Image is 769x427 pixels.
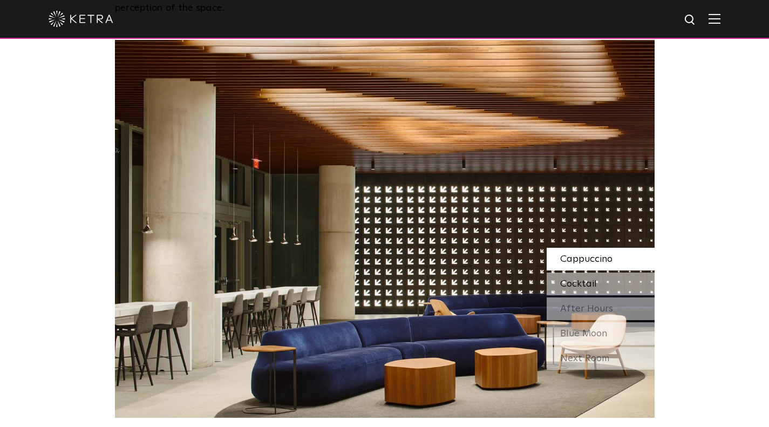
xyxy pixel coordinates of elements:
img: ketra-logo-2019-white [49,11,113,27]
span: Blue Moon [560,329,607,338]
div: Next Room [547,347,655,370]
span: Cocktail [560,279,597,289]
span: Cappuccino [560,254,613,264]
span: After Hours [560,304,613,314]
img: search icon [684,13,697,27]
img: Hamburger%20Nav.svg [709,13,720,24]
img: SS_SXSW_Desktop_Cool [115,40,655,418]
